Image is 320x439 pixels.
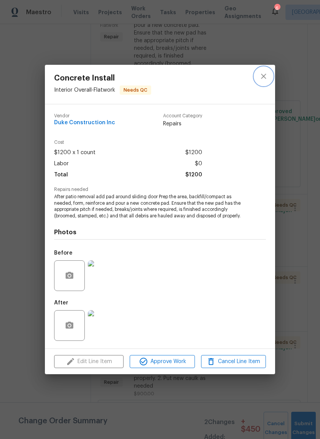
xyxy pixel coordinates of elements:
button: Approve Work [130,355,195,368]
span: Cost [54,140,202,145]
span: Labor [54,158,69,169]
span: Concrete Install [54,74,151,82]
span: Repairs needed [54,187,266,192]
span: Repairs [163,120,202,128]
span: $1200 [185,147,202,158]
span: $0 [195,158,202,169]
span: $1200 x 1 count [54,147,96,158]
h5: After [54,300,68,306]
h4: Photos [54,229,266,236]
span: Account Category [163,113,202,118]
button: Cancel Line Item [201,355,266,368]
span: Total [54,169,68,181]
span: Cancel Line Item [203,357,264,367]
span: Interior Overall - Flatwork [54,87,115,92]
span: After patio removal add pad around sliding door Prep the area, backfill/compact as needed, form, ... [54,194,245,219]
h5: Before [54,250,73,256]
span: Needs QC [120,86,150,94]
span: $1200 [185,169,202,181]
span: Duke Construction Inc [54,120,115,126]
button: close [254,67,273,85]
div: 6 [274,5,280,12]
span: Approve Work [132,357,192,367]
span: Vendor [54,113,115,118]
